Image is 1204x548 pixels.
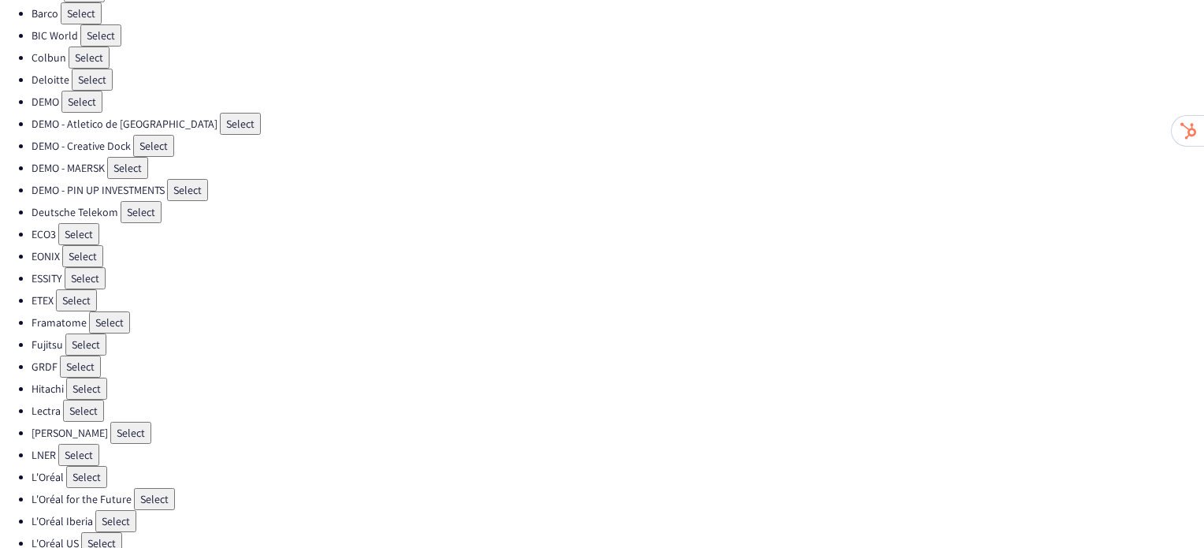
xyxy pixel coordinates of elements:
[133,135,174,157] button: Select
[32,466,1204,488] li: L'Oréal
[32,334,1204,356] li: Fujitsu
[32,47,1204,69] li: Colbun
[32,179,1204,201] li: DEMO - PIN UP INVESTMENTS
[62,245,103,267] button: Select
[32,400,1204,422] li: Lectra
[32,201,1204,223] li: Deutsche Telekom
[134,488,175,510] button: Select
[32,245,1204,267] li: EONIX
[32,378,1204,400] li: Hitachi
[65,334,106,356] button: Select
[61,2,102,24] button: Select
[58,444,99,466] button: Select
[32,135,1204,157] li: DEMO - Creative Dock
[61,91,102,113] button: Select
[32,267,1204,289] li: ESSITY
[32,157,1204,179] li: DEMO - MAERSK
[32,356,1204,378] li: GRDF
[66,378,107,400] button: Select
[60,356,101,378] button: Select
[32,510,1204,532] li: L'Oréal Iberia
[80,24,121,47] button: Select
[95,510,136,532] button: Select
[32,289,1204,311] li: ETEX
[220,113,261,135] button: Select
[89,311,130,334] button: Select
[32,91,1204,113] li: DEMO
[32,422,1204,444] li: [PERSON_NAME]
[58,223,99,245] button: Select
[1125,472,1204,548] iframe: Chat Widget
[72,69,113,91] button: Select
[167,179,208,201] button: Select
[121,201,162,223] button: Select
[32,2,1204,24] li: Barco
[69,47,110,69] button: Select
[63,400,104,422] button: Select
[65,267,106,289] button: Select
[107,157,148,179] button: Select
[56,289,97,311] button: Select
[110,422,151,444] button: Select
[32,113,1204,135] li: DEMO - Atletico de [GEOGRAPHIC_DATA]
[32,223,1204,245] li: ECO3
[32,311,1204,334] li: Framatome
[32,24,1204,47] li: BIC World
[32,444,1204,466] li: LNER
[32,488,1204,510] li: L'Oréal for the Future
[32,69,1204,91] li: Deloitte
[66,466,107,488] button: Select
